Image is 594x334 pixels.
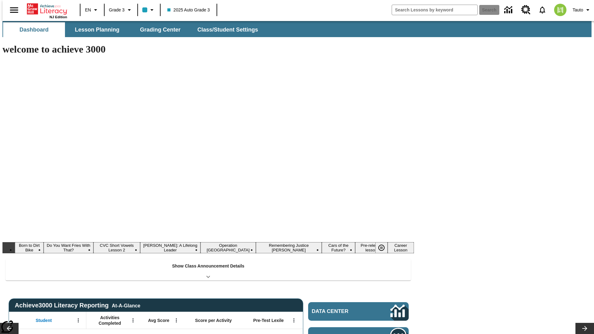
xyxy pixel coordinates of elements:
a: Resource Center, Will open in new tab [518,2,534,18]
div: Home [27,2,67,19]
a: Data Center [501,2,518,19]
span: Student [36,318,52,323]
span: Activities Completed [89,315,130,326]
button: Select a new avatar [550,2,570,18]
div: Show Class Announcement Details [6,259,411,280]
button: Profile/Settings [570,4,594,15]
span: Avg Score [148,318,169,323]
button: Slide 2 Do You Want Fries With That? [44,242,93,253]
span: NJ Edition [49,15,67,19]
a: Data Center [308,302,409,321]
span: Dashboard [19,26,49,33]
button: Grading Center [129,22,191,37]
span: 2025 Auto Grade 3 [167,7,210,13]
a: Home [27,3,67,15]
button: Slide 8 Pre-release lesson [355,242,388,253]
button: Class color is light blue. Change class color [140,4,158,15]
button: Open Menu [289,316,299,325]
button: Open side menu [5,1,23,19]
button: Slide 3 CVC Short Vowels Lesson 2 [93,242,140,253]
button: Slide 6 Remembering Justice O'Connor [256,242,322,253]
input: search field [392,5,477,15]
button: Open Menu [128,316,138,325]
span: Grade 3 [109,7,125,13]
span: Achieve3000 Literacy Reporting [15,302,140,309]
span: Grading Center [140,26,180,33]
button: Pause [375,242,388,253]
a: Notifications [534,2,550,18]
div: Pause [375,242,394,253]
div: SubNavbar [2,22,264,37]
button: Open Menu [74,316,83,325]
button: Open Menu [172,316,181,325]
button: Language: EN, Select a language [82,4,102,15]
button: Slide 7 Cars of the Future? [322,242,355,253]
button: Dashboard [3,22,65,37]
span: Score per Activity [195,318,232,323]
img: avatar image [554,4,566,16]
span: Class/Student Settings [197,26,258,33]
div: SubNavbar [2,21,592,37]
p: Show Class Announcement Details [172,263,244,269]
button: Slide 5 Operation London Bridge [200,242,256,253]
span: Pre-Test Lexile [253,318,284,323]
span: Lesson Planning [75,26,119,33]
button: Slide 9 Career Lesson [388,242,414,253]
button: Slide 1 Born to Dirt Bike [15,242,44,253]
button: Lesson carousel, Next [575,323,594,334]
button: Grade: Grade 3, Select a grade [106,4,136,15]
h1: welcome to achieve 3000 [2,44,414,55]
span: Tauto [573,7,583,13]
span: EN [85,7,91,13]
button: Slide 4 Dianne Feinstein: A Lifelong Leader [140,242,200,253]
div: At-A-Glance [112,302,140,309]
span: Data Center [312,308,370,315]
button: Lesson Planning [66,22,128,37]
button: Class/Student Settings [192,22,263,37]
